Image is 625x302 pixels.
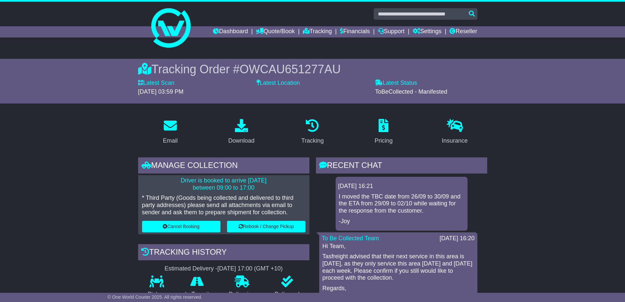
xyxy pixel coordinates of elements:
p: Pickup [138,291,176,298]
button: Cancel Booking [142,221,220,232]
span: OWCAU651277AU [240,62,341,76]
a: Tracking [303,26,332,37]
a: Pricing [370,117,397,148]
div: Tracking Order # [138,62,487,76]
p: -Joy [339,218,464,225]
a: Quote/Book [256,26,295,37]
div: Pricing [375,136,393,145]
span: ToBeCollected - Manifested [375,88,447,95]
div: [DATE] 16:21 [338,183,465,190]
label: Latest Location [257,80,300,87]
button: Rebook / Change Pickup [227,221,305,232]
a: Settings [413,26,442,37]
p: * Third Party (Goods being collected and delivered to third party addresses) please send all atta... [142,195,305,216]
p: Delivered [265,291,309,298]
p: Delivering [219,291,265,298]
p: Tasfreight advised that their next service in this area is [DATE], as they only service this area... [323,253,474,281]
div: Download [228,136,255,145]
div: Tracking history [138,244,309,262]
div: [DATE] 17:00 (GMT +10) [218,265,283,272]
span: © One World Courier 2025. All rights reserved. [108,294,202,300]
a: Support [378,26,405,37]
a: Tracking [297,117,328,148]
a: Email [158,117,182,148]
a: To Be Collected Team [322,235,379,242]
p: I moved the TBC date from 26/09 to 30/09 and the ETA from 29/09 to 02/10 while waiting for the re... [339,193,464,215]
div: Insurance [442,136,468,145]
p: Hi Team, [323,243,474,250]
div: Email [163,136,177,145]
a: Download [224,117,259,148]
div: [DATE] 16:20 [440,235,475,242]
label: Latest Status [375,80,417,87]
a: Dashboard [213,26,248,37]
a: Insurance [438,117,472,148]
div: Estimated Delivery - [138,265,309,272]
p: In Transit [175,291,219,298]
span: [DATE] 03:59 PM [138,88,184,95]
p: Regards, Joy [323,285,474,299]
a: Financials [340,26,370,37]
div: Manage collection [138,157,309,175]
div: RECENT CHAT [316,157,487,175]
div: Tracking [301,136,323,145]
a: Reseller [449,26,477,37]
label: Latest Scan [138,80,175,87]
p: Driver is booked to arrive [DATE] between 09:00 to 17:00 [142,177,305,191]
